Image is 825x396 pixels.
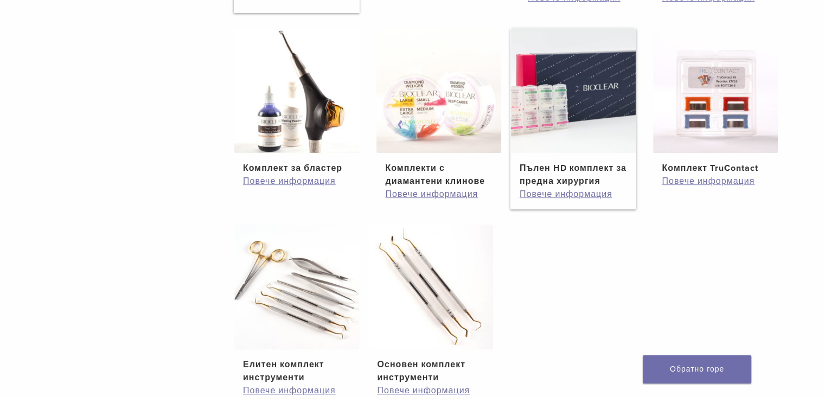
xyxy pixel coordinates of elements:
a: Обратно горе [643,355,751,384]
font: Обратно горе [670,365,724,374]
font: Повече информация [520,189,612,200]
img: Пълен HD комплект за предна хирургия [511,28,636,153]
a: Комплекти с диамантени клиновеКомплекти с диамантени клинове [376,28,502,188]
img: Комплект TruContact [653,28,778,153]
img: Елитен комплект инструменти [234,225,359,349]
font: Повече информация [377,385,470,396]
img: Комплекти с диамантени клинове [376,28,501,153]
font: Основен комплект инструменти [377,359,465,383]
font: Комплекти с диамантени клинове [385,163,484,187]
a: Повече информация [385,188,493,201]
font: Комплект TruContact [662,163,758,174]
a: Основен комплект инструментиОсновен комплект инструменти [368,225,494,384]
font: Повече информация [243,176,336,187]
a: Елитен комплект инструментиЕлитен комплект инструменти [234,225,360,384]
font: Комплект за бластер [243,163,342,174]
img: Основен комплект инструменти [368,225,493,349]
font: Повече информация [385,189,478,200]
font: Повече информация [243,385,336,396]
font: Повече информация [662,176,754,187]
a: Повече информация [520,188,627,201]
a: Повече информация [662,175,769,188]
font: Пълен HD комплект за предна хирургия [520,163,626,187]
a: Комплект TruContactКомплект TruContact [653,28,779,175]
img: Комплект за бластер [234,28,359,153]
a: Повече информация [243,175,350,188]
a: Пълен HD комплект за предна хирургияПълен HD комплект за предна хирургия [510,28,637,188]
a: Комплект за бластерКомплект за бластер [234,28,360,175]
font: Елитен комплект инструменти [243,359,324,383]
